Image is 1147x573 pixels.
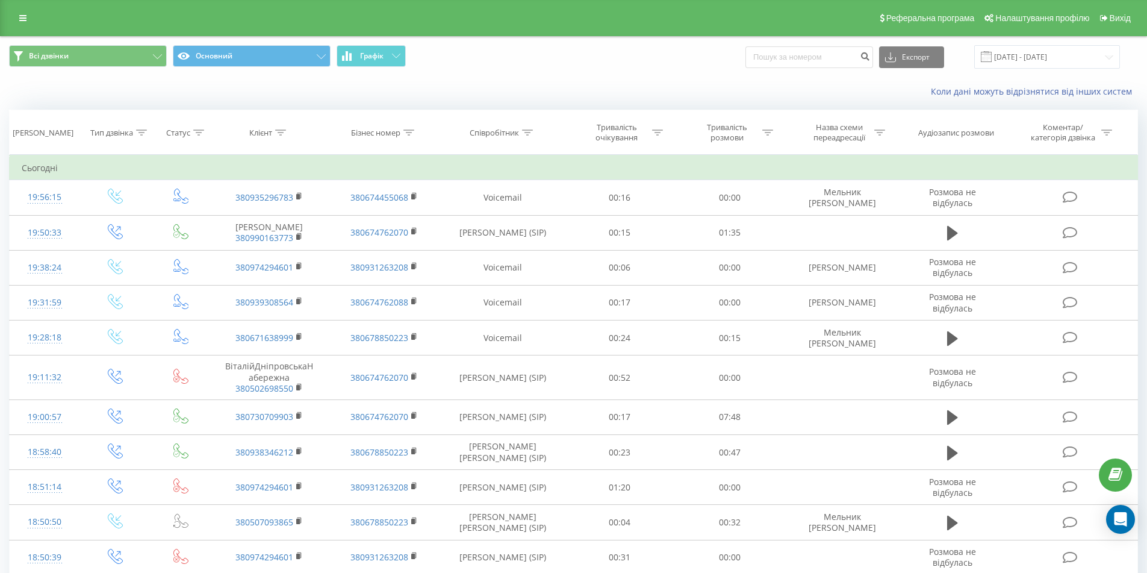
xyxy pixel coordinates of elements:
td: 00:17 [565,399,675,434]
div: Open Intercom Messenger [1106,505,1135,534]
a: 380974294601 [235,261,293,273]
td: 07:48 [675,399,785,434]
a: 380671638999 [235,332,293,343]
span: Всі дзвінки [29,51,69,61]
a: 380935296783 [235,192,293,203]
button: Основний [173,45,331,67]
span: Розмова не відбулась [929,256,976,278]
td: Voicemail [441,285,565,320]
span: Графік [360,52,384,60]
a: 380990163773 [235,232,293,243]
td: 00:47 [675,435,785,470]
a: 380674762070 [350,411,408,422]
div: Аудіозапис розмови [918,128,994,138]
td: Voicemail [441,180,565,215]
div: 18:51:14 [22,475,68,499]
div: 19:00:57 [22,405,68,429]
a: 380931263208 [350,261,408,273]
td: 00:15 [565,215,675,250]
td: 01:35 [675,215,785,250]
td: ВіталійДніпровськаНабережна [212,355,326,400]
td: 00:17 [565,285,675,320]
td: Сьогодні [10,156,1138,180]
td: Voicemail [441,321,565,355]
div: 19:38:24 [22,256,68,280]
td: [PERSON_NAME] [785,250,899,285]
td: [PERSON_NAME] [PERSON_NAME] (SIP) [441,435,565,470]
div: Клієнт [249,128,272,138]
td: 00:24 [565,321,675,355]
span: Розмова не відбулась [929,186,976,208]
td: 00:04 [565,505,675,540]
div: 18:58:40 [22,440,68,464]
a: Коли дані можуть відрізнятися вiд інших систем [931,86,1138,97]
span: Розмова не відбулась [929,291,976,313]
a: 380674762070 [350,372,408,383]
a: 380674762088 [350,296,408,308]
td: 00:06 [565,250,675,285]
td: [PERSON_NAME] (SIP) [441,215,565,250]
div: 19:11:32 [22,366,68,389]
button: Всі дзвінки [9,45,167,67]
div: 19:56:15 [22,186,68,209]
a: 380678850223 [350,516,408,528]
a: 380674455068 [350,192,408,203]
td: [PERSON_NAME] [PERSON_NAME] (SIP) [441,505,565,540]
a: 380674762070 [350,227,408,238]
td: 00:32 [675,505,785,540]
div: 19:28:18 [22,326,68,349]
div: Статус [166,128,190,138]
button: Експорт [879,46,944,68]
span: Розмова не відбулась [929,476,976,498]
a: 380938346212 [235,446,293,458]
td: [PERSON_NAME] (SIP) [441,355,565,400]
button: Графік [337,45,406,67]
a: 380939308564 [235,296,293,308]
div: 18:50:39 [22,546,68,569]
div: Коментар/категорія дзвінка [1028,122,1098,143]
td: [PERSON_NAME] [212,215,326,250]
td: 00:00 [675,470,785,505]
td: 00:15 [675,321,785,355]
td: Мельник [PERSON_NAME] [785,505,899,540]
a: 380974294601 [235,551,293,563]
div: 19:31:59 [22,291,68,315]
div: Тривалість очікування [585,122,649,143]
td: Voicemail [441,250,565,285]
td: Мельник [PERSON_NAME] [785,180,899,215]
a: 380502698550 [235,383,293,394]
a: 380507093865 [235,516,293,528]
div: Тривалість розмови [695,122,759,143]
td: [PERSON_NAME] [785,285,899,320]
a: 380974294601 [235,481,293,493]
div: 19:50:33 [22,221,68,245]
td: 00:23 [565,435,675,470]
div: 18:50:50 [22,510,68,534]
td: 01:20 [565,470,675,505]
td: [PERSON_NAME] (SIP) [441,470,565,505]
span: Налаштування профілю [995,13,1089,23]
span: Реферальна програма [886,13,975,23]
span: Вихід [1110,13,1131,23]
td: 00:16 [565,180,675,215]
td: 00:00 [675,285,785,320]
a: 380730709903 [235,411,293,422]
input: Пошук за номером [745,46,873,68]
td: 00:00 [675,355,785,400]
div: Назва схеми переадресації [807,122,871,143]
td: Мельник [PERSON_NAME] [785,321,899,355]
span: Розмова не відбулась [929,546,976,568]
td: 00:00 [675,250,785,285]
a: 380678850223 [350,332,408,343]
td: 00:52 [565,355,675,400]
div: Співробітник [470,128,519,138]
a: 380931263208 [350,481,408,493]
div: Бізнес номер [351,128,400,138]
a: 380931263208 [350,551,408,563]
span: Розмова не відбулась [929,366,976,388]
a: 380678850223 [350,446,408,458]
div: Тип дзвінка [90,128,133,138]
td: [PERSON_NAME] (SIP) [441,399,565,434]
td: 00:00 [675,180,785,215]
div: [PERSON_NAME] [13,128,73,138]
